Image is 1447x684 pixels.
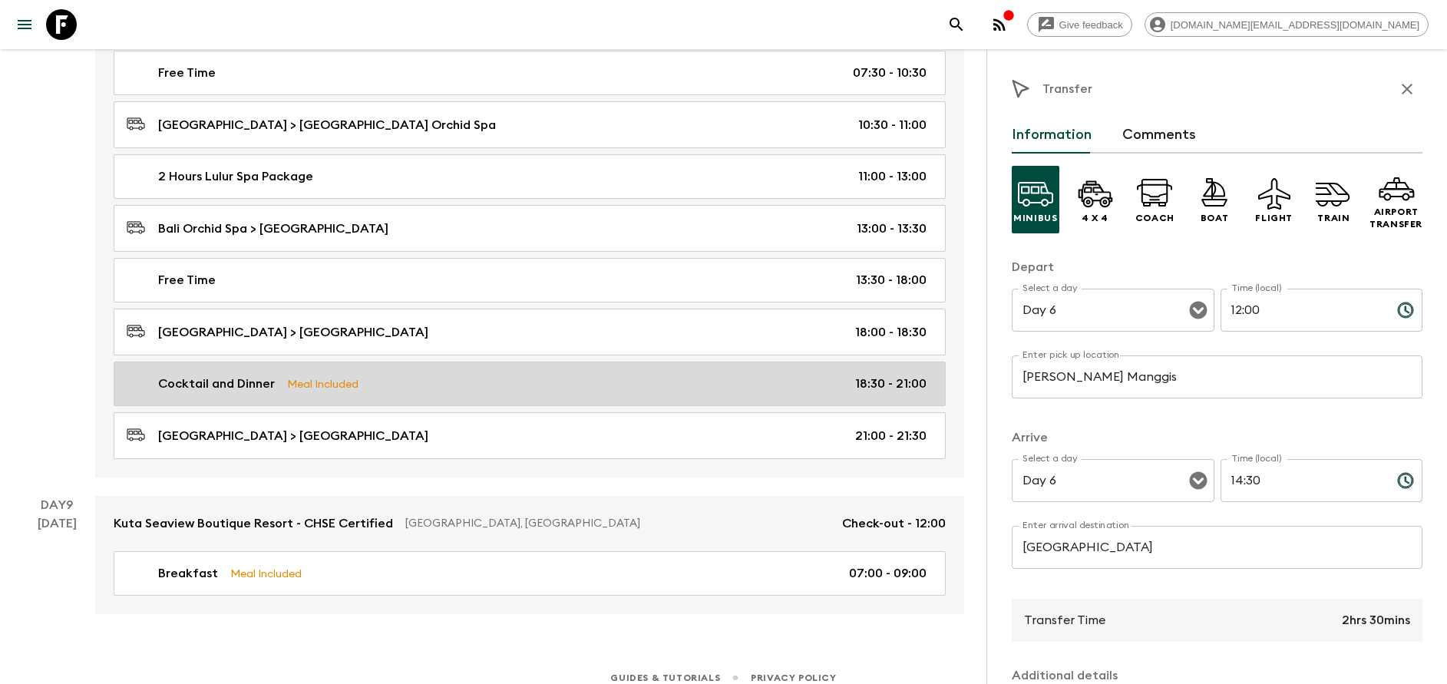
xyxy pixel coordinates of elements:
[1188,299,1209,321] button: Open
[114,101,946,148] a: [GEOGRAPHIC_DATA] > [GEOGRAPHIC_DATA] Orchid Spa10:30 - 11:00
[1145,12,1429,37] div: [DOMAIN_NAME][EMAIL_ADDRESS][DOMAIN_NAME]
[230,565,302,582] p: Meal Included
[1012,428,1422,447] p: Arrive
[158,271,216,289] p: Free Time
[849,564,927,583] p: 07:00 - 09:00
[158,167,313,186] p: 2 Hours Lulur Spa Package
[114,514,393,533] p: Kuta Seaview Boutique Resort - CHSE Certified
[1022,519,1130,532] label: Enter arrival destination
[158,323,428,342] p: [GEOGRAPHIC_DATA] > [GEOGRAPHIC_DATA]
[1221,459,1385,502] input: hh:mm
[114,412,946,459] a: [GEOGRAPHIC_DATA] > [GEOGRAPHIC_DATA]21:00 - 21:30
[9,9,40,40] button: menu
[1342,611,1410,629] p: 2hrs 30mins
[1024,611,1105,629] p: Transfer Time
[853,64,927,82] p: 07:30 - 10:30
[114,551,946,596] a: BreakfastMeal Included07:00 - 09:00
[1012,258,1422,276] p: Depart
[405,516,830,531] p: [GEOGRAPHIC_DATA], [GEOGRAPHIC_DATA]
[158,427,428,445] p: [GEOGRAPHIC_DATA] > [GEOGRAPHIC_DATA]
[158,564,218,583] p: Breakfast
[158,375,275,393] p: Cocktail and Dinner
[1022,349,1120,362] label: Enter pick up location
[1369,206,1422,230] p: Airport Transfer
[1082,212,1108,224] p: 4 x 4
[1255,212,1293,224] p: Flight
[941,9,972,40] button: search adventures
[1042,80,1092,98] p: Transfer
[38,514,77,614] div: [DATE]
[1162,19,1428,31] span: [DOMAIN_NAME][EMAIL_ADDRESS][DOMAIN_NAME]
[1022,282,1077,295] label: Select a day
[1122,117,1196,154] button: Comments
[158,220,388,238] p: Bali Orchid Spa > [GEOGRAPHIC_DATA]
[1188,470,1209,491] button: Open
[287,375,358,392] p: Meal Included
[1317,212,1350,224] p: Train
[1022,452,1077,465] label: Select a day
[1013,212,1057,224] p: Minibus
[842,514,946,533] p: Check-out - 12:00
[114,154,946,199] a: 2 Hours Lulur Spa Package11:00 - 13:00
[114,258,946,302] a: Free Time13:30 - 18:00
[858,167,927,186] p: 11:00 - 13:00
[1012,117,1092,154] button: Information
[855,427,927,445] p: 21:00 - 21:30
[95,496,964,551] a: Kuta Seaview Boutique Resort - CHSE Certified[GEOGRAPHIC_DATA], [GEOGRAPHIC_DATA]Check-out - 12:00
[158,64,216,82] p: Free Time
[856,271,927,289] p: 13:30 - 18:00
[857,220,927,238] p: 13:00 - 13:30
[1135,212,1174,224] p: Coach
[114,309,946,355] a: [GEOGRAPHIC_DATA] > [GEOGRAPHIC_DATA]18:00 - 18:30
[858,116,927,134] p: 10:30 - 11:00
[158,116,496,134] p: [GEOGRAPHIC_DATA] > [GEOGRAPHIC_DATA] Orchid Spa
[1201,212,1228,224] p: Boat
[1231,282,1281,295] label: Time (local)
[1221,289,1385,332] input: hh:mm
[855,375,927,393] p: 18:30 - 21:00
[1390,465,1421,496] button: Choose time, selected time is 2:30 PM
[114,362,946,406] a: Cocktail and DinnerMeal Included18:30 - 21:00
[114,51,946,95] a: Free Time07:30 - 10:30
[18,496,95,514] p: Day 9
[1390,295,1421,325] button: Choose time, selected time is 12:00 PM
[1231,452,1281,465] label: Time (local)
[1051,19,1132,31] span: Give feedback
[114,205,946,252] a: Bali Orchid Spa > [GEOGRAPHIC_DATA]13:00 - 13:30
[855,323,927,342] p: 18:00 - 18:30
[1027,12,1132,37] a: Give feedback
